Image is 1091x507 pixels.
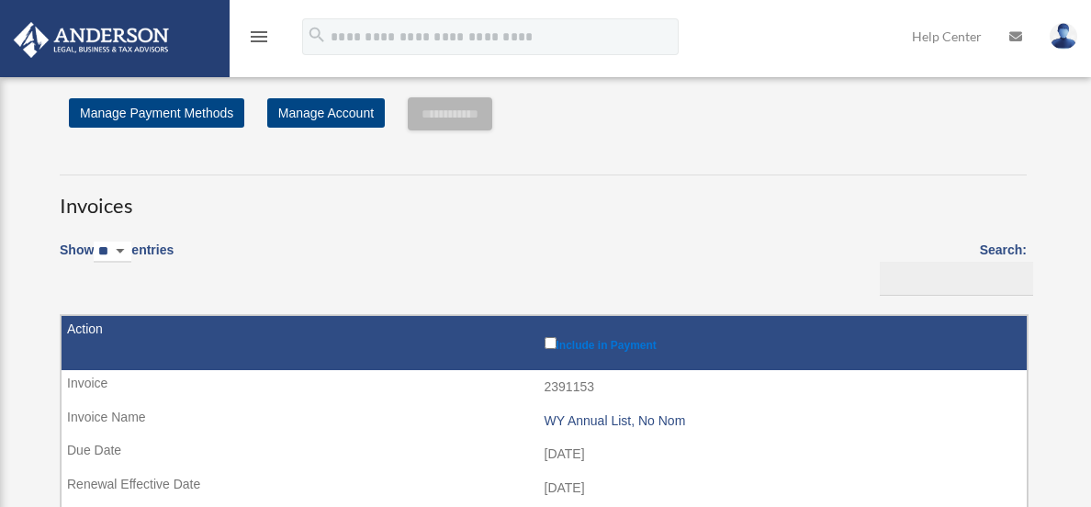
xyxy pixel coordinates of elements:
label: Show entries [60,239,174,281]
td: 2391153 [62,370,1027,405]
img: Anderson Advisors Platinum Portal [8,22,174,58]
a: Manage Account [267,98,385,128]
i: menu [248,26,270,48]
input: Include in Payment [545,337,557,349]
input: Search: [880,262,1033,297]
h3: Invoices [60,175,1027,220]
td: [DATE] [62,437,1027,472]
a: Manage Payment Methods [69,98,244,128]
img: User Pic [1050,23,1077,50]
select: Showentries [94,242,131,263]
td: [DATE] [62,471,1027,506]
i: search [307,25,327,45]
a: menu [248,32,270,48]
label: Include in Payment [545,333,1018,352]
div: WY Annual List, No Nom [545,413,1018,429]
label: Search: [873,239,1027,296]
